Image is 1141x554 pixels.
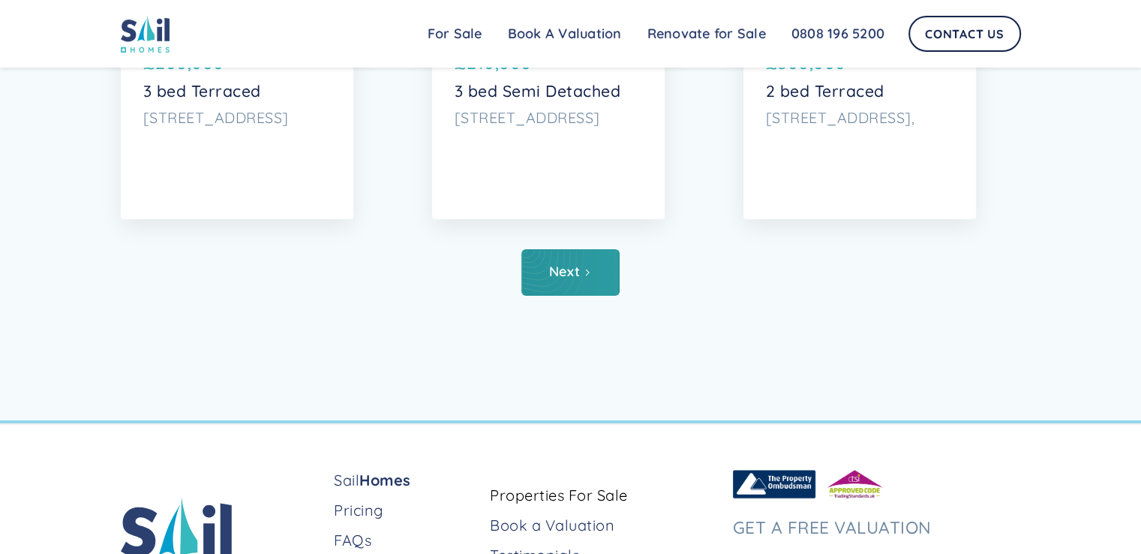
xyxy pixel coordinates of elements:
a: 0808 196 5200 [779,19,897,49]
a: Pricing [334,500,478,521]
p: [STREET_ADDRESS] [455,108,642,128]
a: Book A Valuation [495,19,635,49]
a: Contact Us [908,16,1021,52]
p: 2 bed Terraced [766,82,953,101]
div: Next [549,264,580,279]
div: List [121,249,1021,296]
a: FAQs [334,530,478,551]
p: [STREET_ADDRESS] [143,108,331,128]
p: 3 bed Terraced [143,82,331,101]
a: For Sale [415,19,495,49]
h3: Get a free valuation [733,517,1021,537]
img: sail home logo colored [121,15,170,53]
a: Next Page [521,249,620,296]
p: [STREET_ADDRESS], [766,108,953,128]
a: SailHomes [334,470,478,491]
strong: Homes [359,471,411,489]
a: Renovate for Sale [635,19,779,49]
p: 3 bed Semi Detached [455,82,642,101]
a: Book a Valuation [490,515,720,536]
a: Properties For Sale [490,485,720,506]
